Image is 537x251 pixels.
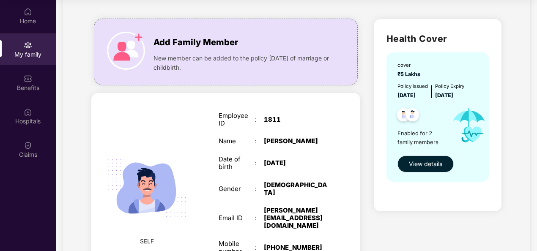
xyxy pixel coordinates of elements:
img: svg+xml;base64,PHN2ZyB4bWxucz0iaHR0cDovL3d3dy53My5vcmcvMjAwMC9zdmciIHdpZHRoPSI0OC45NDMiIGhlaWdodD... [402,106,423,126]
div: : [255,214,264,222]
img: svg+xml;base64,PHN2ZyB4bWxucz0iaHR0cDovL3d3dy53My5vcmcvMjAwMC9zdmciIHdpZHRoPSIyMjQiIGhlaWdodD0iMT... [99,139,196,237]
span: SELF [140,237,154,246]
div: Policy Expiry [435,83,464,90]
img: icon [445,100,493,151]
div: [PERSON_NAME] [264,137,327,145]
div: Policy issued [397,83,428,90]
span: [DATE] [435,92,453,98]
div: Date of birth [219,156,255,171]
span: New member can be added to the policy [DATE] of marriage or childbirth. [153,54,332,72]
div: : [255,185,264,193]
span: View details [409,159,442,169]
div: Name [219,137,255,145]
div: : [255,159,264,167]
div: Gender [219,185,255,193]
img: svg+xml;base64,PHN2ZyB4bWxucz0iaHR0cDovL3d3dy53My5vcmcvMjAwMC9zdmciIHdpZHRoPSI0OC45NDMiIGhlaWdodD... [393,106,414,126]
img: svg+xml;base64,PHN2ZyBpZD0iQ2xhaW0iIHhtbG5zPSJodHRwOi8vd3d3LnczLm9yZy8yMDAwL3N2ZyIgd2lkdGg9IjIwIi... [24,141,32,150]
div: Email ID [219,214,255,222]
div: [DEMOGRAPHIC_DATA] [264,181,327,196]
h2: Health Cover [386,32,489,46]
div: cover [397,62,423,69]
div: 1811 [264,116,327,123]
div: : [255,137,264,145]
div: [DATE] [264,159,327,167]
div: : [255,116,264,123]
img: svg+xml;base64,PHN2ZyB3aWR0aD0iMjAiIGhlaWdodD0iMjAiIHZpZXdCb3g9IjAgMCAyMCAyMCIgZmlsbD0ibm9uZSIgeG... [24,41,32,49]
button: View details [397,156,454,172]
img: svg+xml;base64,PHN2ZyBpZD0iSG9zcGl0YWxzIiB4bWxucz0iaHR0cDovL3d3dy53My5vcmcvMjAwMC9zdmciIHdpZHRoPS... [24,108,32,116]
span: Enabled for 2 family members [397,129,445,146]
span: Add Family Member [153,36,238,49]
img: svg+xml;base64,PHN2ZyBpZD0iQmVuZWZpdHMiIHhtbG5zPSJodHRwOi8vd3d3LnczLm9yZy8yMDAwL3N2ZyIgd2lkdGg9Ij... [24,74,32,83]
span: ₹5 Lakhs [397,71,423,77]
div: [PERSON_NAME][EMAIL_ADDRESS][DOMAIN_NAME] [264,207,327,229]
img: svg+xml;base64,PHN2ZyBpZD0iSG9tZSIgeG1sbnM9Imh0dHA6Ly93d3cudzMub3JnLzIwMDAvc3ZnIiB3aWR0aD0iMjAiIG... [24,8,32,16]
img: icon [107,32,145,70]
span: [DATE] [397,92,416,98]
div: Employee ID [219,112,255,127]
